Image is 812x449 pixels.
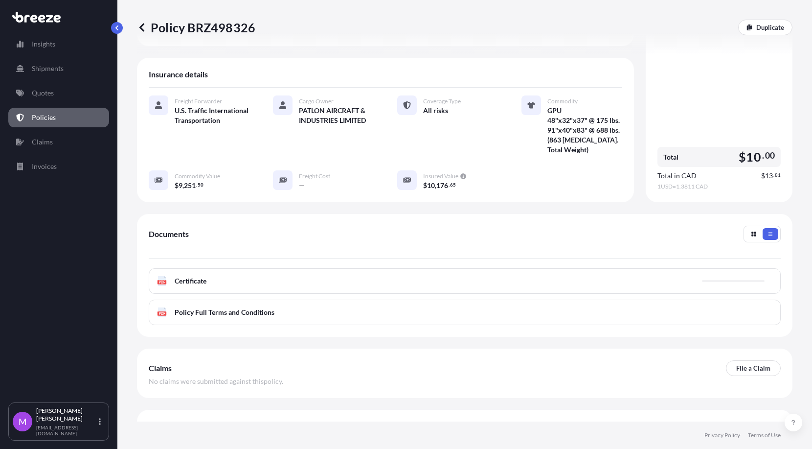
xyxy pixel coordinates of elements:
p: Insights [32,39,55,49]
span: Policy Full Terms and Conditions [175,307,274,317]
span: Documents [149,229,189,239]
p: Quotes [32,88,54,98]
span: 50 [198,183,203,187]
span: GPU 48"x32"x37" @ 175 lbs. 91"x40"x83" @ 688 lbs. (863 [MEDICAL_DATA]. Total Weight) [547,106,622,155]
span: $ [761,172,765,179]
span: 1 USD = 1.3811 CAD [657,183,781,190]
a: Terms of Use [748,431,781,439]
p: Duplicate [756,23,784,32]
text: PDF [159,281,165,284]
span: Total [663,152,678,162]
a: Privacy Policy [704,431,740,439]
a: Claims [8,132,109,152]
span: Commodity [547,97,578,105]
span: 00 [765,153,775,159]
text: PDF [159,312,165,315]
a: File a Claim [726,360,781,376]
span: 176 [436,182,448,189]
span: Claims [149,363,172,373]
p: [PERSON_NAME] [PERSON_NAME] [36,407,97,423]
span: All risks [423,106,448,116]
div: Main Exclusions [149,414,781,437]
span: 9 [179,182,182,189]
span: Total in CAD [657,171,697,181]
p: Claims [32,137,53,147]
span: Main Exclusions [149,421,204,430]
span: Insured Value [423,172,458,180]
p: File a Claim [736,363,770,373]
span: No claims were submitted against this policy . [149,377,283,386]
span: . [449,183,450,187]
p: Policy BRZ498326 [137,20,255,35]
a: PDFPolicy Full Terms and Conditions [149,300,781,325]
span: , [435,182,436,189]
span: Coverage Type [423,97,461,105]
span: U.S. Traffic International Transportation [175,106,249,125]
span: 10 [427,182,435,189]
p: [EMAIL_ADDRESS][DOMAIN_NAME] [36,425,97,436]
span: PATLON AIRCRAFT & INDUSTRIES LIMITED [299,106,374,125]
p: Policies [32,113,56,122]
span: Cargo Owner [299,97,334,105]
span: . [773,173,774,177]
span: Certificate [175,276,206,286]
span: Freight Cost [299,172,330,180]
p: Shipments [32,64,64,73]
span: , [182,182,184,189]
span: Insurance details [149,70,208,79]
span: . [762,153,764,159]
span: $ [739,151,746,163]
a: Policies [8,108,109,127]
span: $ [423,182,427,189]
span: 13 [765,172,773,179]
span: 10 [746,151,761,163]
span: Commodity Value [175,172,220,180]
p: Invoices [32,162,57,171]
span: . [196,183,197,187]
a: Shipments [8,59,109,78]
span: 251 [184,182,196,189]
a: Insights [8,34,109,54]
span: Freight Forwarder [175,97,222,105]
span: 81 [775,173,781,177]
span: 65 [450,183,456,187]
span: — [299,181,305,190]
a: Duplicate [738,20,792,35]
span: $ [175,182,179,189]
span: M [19,417,27,426]
a: Invoices [8,157,109,176]
a: Quotes [8,83,109,103]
